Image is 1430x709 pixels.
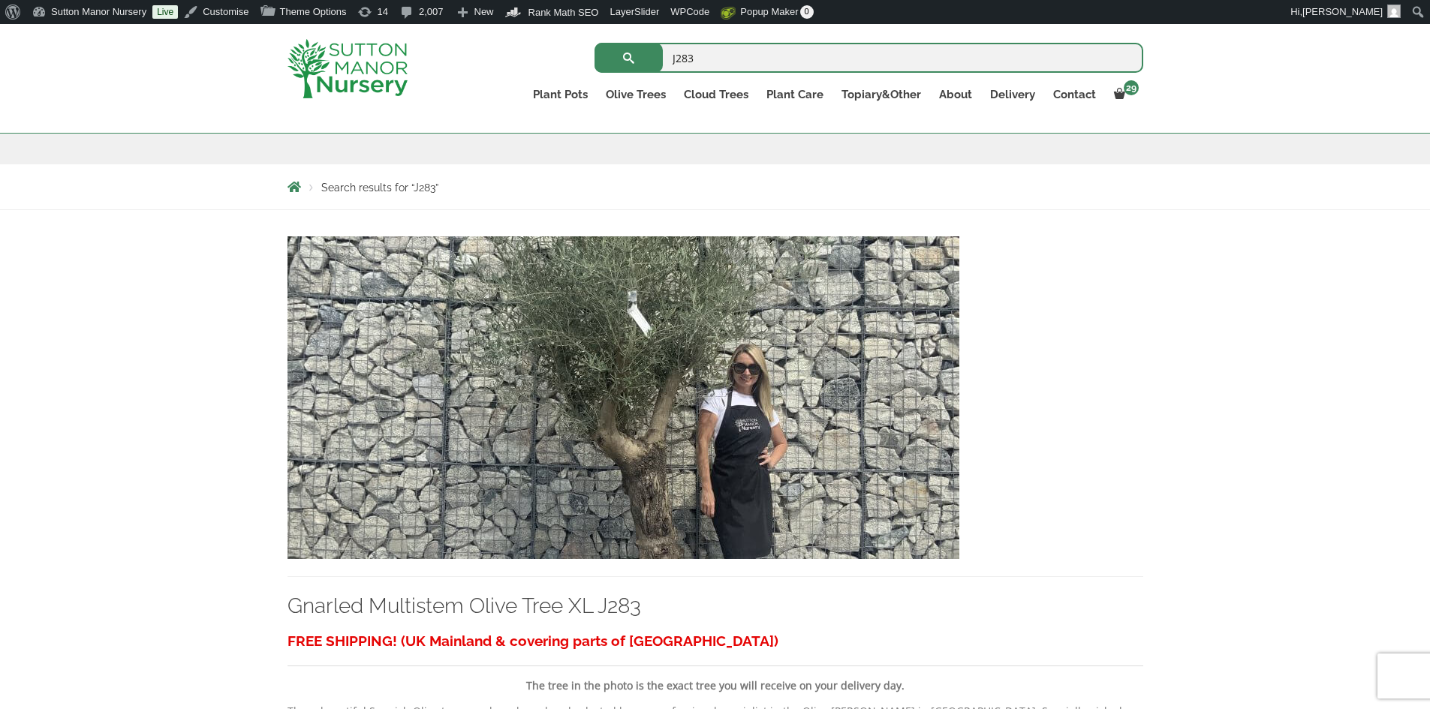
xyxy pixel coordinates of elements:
[1124,80,1139,95] span: 29
[1044,84,1105,105] a: Contact
[524,84,597,105] a: Plant Pots
[528,7,599,18] span: Rank Math SEO
[597,84,675,105] a: Olive Trees
[930,84,981,105] a: About
[321,182,438,194] span: Search results for “J283”
[675,84,757,105] a: Cloud Trees
[288,593,641,618] a: Gnarled Multistem Olive Tree XL J283
[800,5,814,19] span: 0
[288,181,1143,193] nav: Breadcrumbs
[832,84,930,105] a: Topiary&Other
[526,678,905,692] strong: The tree in the photo is the exact tree you will receive on your delivery day.
[288,627,1143,655] h3: FREE SHIPPING! (UK Mainland & covering parts of [GEOGRAPHIC_DATA])
[757,84,832,105] a: Plant Care
[1302,6,1383,17] span: [PERSON_NAME]
[288,39,408,98] img: logo
[288,389,959,404] a: Gnarled Multistem Olive Tree XL J283
[595,43,1143,73] input: Search...
[152,5,178,19] a: Live
[1105,84,1143,105] a: 29
[288,236,959,559] img: Gnarled Multistem Olive Tree XL J283 - 50DB5343 5CEF 4D0E 8806 E2B44A7F6F69
[981,84,1044,105] a: Delivery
